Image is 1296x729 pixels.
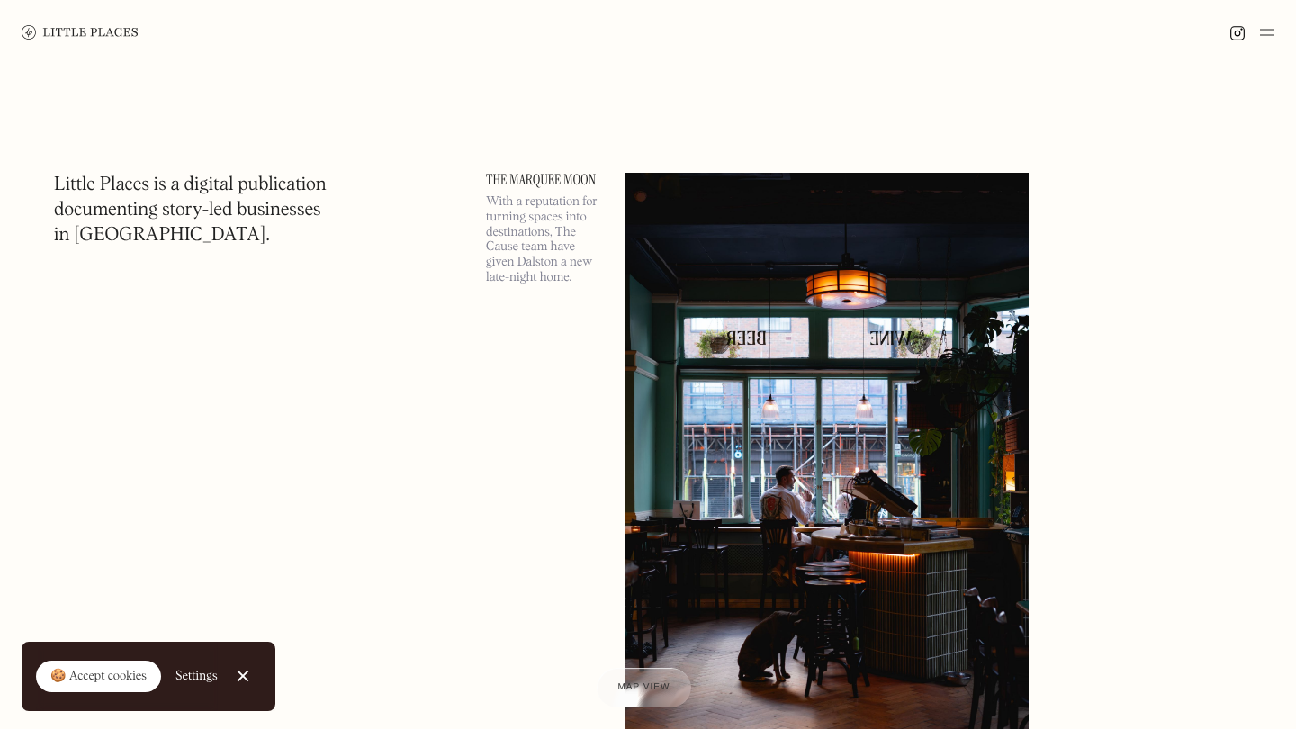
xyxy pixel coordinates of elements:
a: Map view [597,668,692,707]
p: With a reputation for turning spaces into destinations, The Cause team have given Dalston a new l... [486,194,603,285]
a: Close Cookie Popup [225,658,261,694]
div: Close Cookie Popup [242,676,243,677]
div: 🍪 Accept cookies [50,668,147,686]
h1: Little Places is a digital publication documenting story-led businesses in [GEOGRAPHIC_DATA]. [54,173,327,248]
div: Settings [175,670,218,682]
a: The Marquee Moon [486,173,603,187]
a: Settings [175,656,218,697]
a: 🍪 Accept cookies [36,661,161,693]
span: Map view [618,682,670,692]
